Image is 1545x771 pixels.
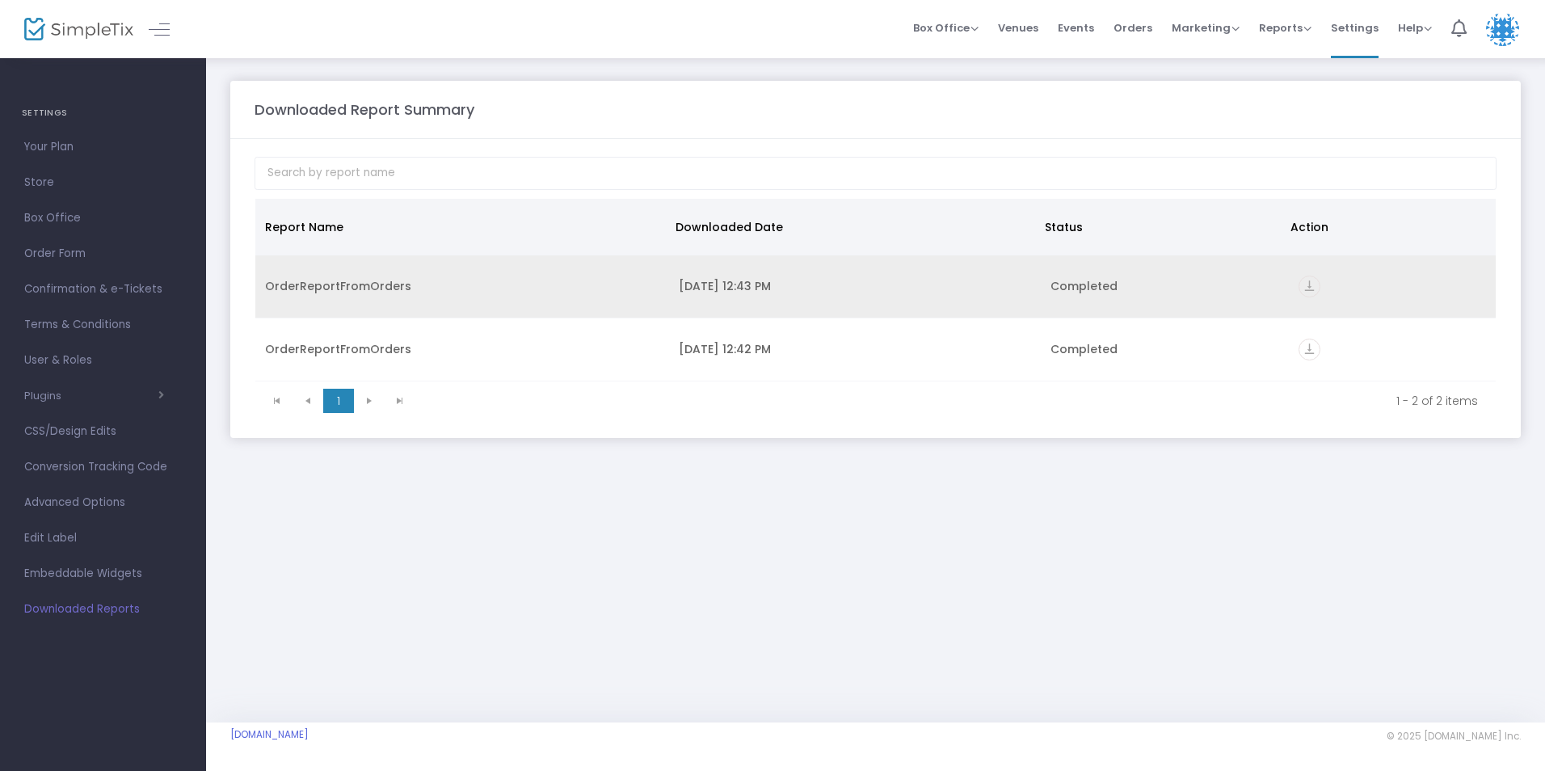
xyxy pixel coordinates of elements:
a: vertical_align_bottom [1299,343,1320,360]
span: Order Form [24,243,182,264]
m-panel-title: Downloaded Report Summary [255,99,474,120]
span: Embeddable Widgets [24,563,182,584]
div: Completed [1050,278,1279,294]
i: vertical_align_bottom [1299,339,1320,360]
th: Action [1281,199,1486,255]
div: 8/26/2025 12:43 PM [679,278,1032,294]
span: Marketing [1172,20,1240,36]
input: Search by report name [255,157,1497,190]
span: Your Plan [24,137,182,158]
span: Events [1058,7,1094,48]
div: https://go.SimpleTix.com/zx7jt [1299,276,1486,297]
span: Reports [1259,20,1311,36]
kendo-pager-info: 1 - 2 of 2 items [427,393,1478,409]
span: Box Office [24,208,182,229]
th: Status [1035,199,1282,255]
div: Completed [1050,341,1279,357]
span: Help [1398,20,1432,36]
div: 8/26/2025 12:42 PM [679,341,1032,357]
span: Conversion Tracking Code [24,457,182,478]
span: Advanced Options [24,492,182,513]
span: Downloaded Reports [24,599,182,620]
a: vertical_align_bottom [1299,280,1320,297]
button: Plugins [24,390,164,402]
div: OrderReportFromOrders [265,278,659,294]
a: [DOMAIN_NAME] [230,728,309,741]
span: Page 1 [323,389,354,413]
th: Downloaded Date [666,199,1035,255]
span: Store [24,172,182,193]
span: Settings [1331,7,1379,48]
div: Data table [255,199,1496,381]
span: © 2025 [DOMAIN_NAME] Inc. [1387,730,1521,743]
span: Venues [998,7,1038,48]
i: vertical_align_bottom [1299,276,1320,297]
span: Box Office [913,20,979,36]
div: OrderReportFromOrders [265,341,659,357]
th: Report Name [255,199,666,255]
span: Edit Label [24,528,182,549]
div: https://go.SimpleTix.com/ztxhd [1299,339,1486,360]
span: Orders [1113,7,1152,48]
span: Terms & Conditions [24,314,182,335]
span: CSS/Design Edits [24,421,182,442]
h4: SETTINGS [22,97,184,129]
span: Confirmation & e-Tickets [24,279,182,300]
span: User & Roles [24,350,182,371]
